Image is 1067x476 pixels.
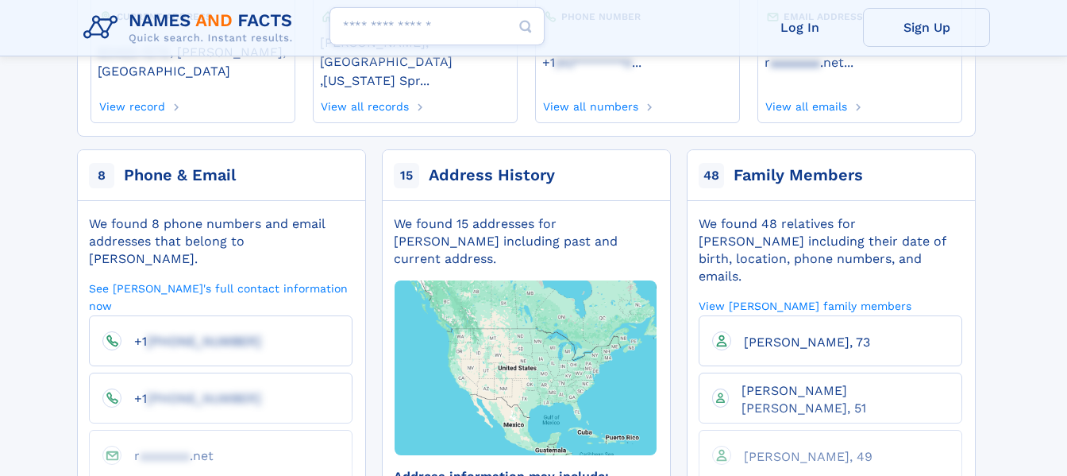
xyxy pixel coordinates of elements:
div: We found 48 relatives for [PERSON_NAME] including their date of birth, location, phone numbers, a... [699,215,962,285]
span: [PHONE_NUMBER] [147,334,261,349]
div: We found 8 phone numbers and email addresses that belong to [PERSON_NAME]. [89,215,352,268]
a: View [PERSON_NAME] family members [699,298,911,313]
span: 8 [89,163,114,188]
span: aaaaaaa [140,448,190,463]
img: Logo Names and Facts [77,6,306,49]
a: View all numbers [542,95,639,113]
span: 15 [394,163,419,188]
button: Search Button [507,7,545,46]
a: View all records [320,95,410,113]
a: raaaaaaa.net [121,447,214,462]
a: [PERSON_NAME], 49 [731,448,872,463]
div: Address History [429,164,555,187]
a: raaaaaaa.net [765,53,844,70]
a: +1[PHONE_NUMBER] [121,333,261,348]
span: [PERSON_NAME], 73 [744,335,870,350]
input: search input [329,7,545,45]
a: +1[PHONE_NUMBER] [121,390,261,405]
div: We found 15 addresses for [PERSON_NAME] including past and current address. [394,215,657,268]
a: [PERSON_NAME], [GEOGRAPHIC_DATA] [320,33,510,69]
a: [PERSON_NAME], 73 [731,334,870,349]
span: [PHONE_NUMBER] [147,391,261,406]
span: aaaaaaa [770,55,820,70]
span: 48 [699,163,724,188]
a: Sign Up [863,8,990,47]
div: Family Members [734,164,863,187]
a: [PERSON_NAME] [PERSON_NAME], 51 [729,382,949,415]
div: , [320,25,510,95]
a: View record [98,95,165,113]
a: Log In [736,8,863,47]
span: [PERSON_NAME], 49 [744,449,872,464]
a: ... [542,55,733,70]
span: [PERSON_NAME] [PERSON_NAME], 51 [742,383,866,416]
a: [US_STATE] Spr... [323,72,429,88]
div: Phone & Email [124,164,236,187]
span: 80465-1076 [98,45,170,60]
a: View all emails [765,95,848,113]
a: 80465-1076, [PERSON_NAME], [GEOGRAPHIC_DATA] [98,43,288,79]
a: See [PERSON_NAME]'s full contact information now [89,281,352,313]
